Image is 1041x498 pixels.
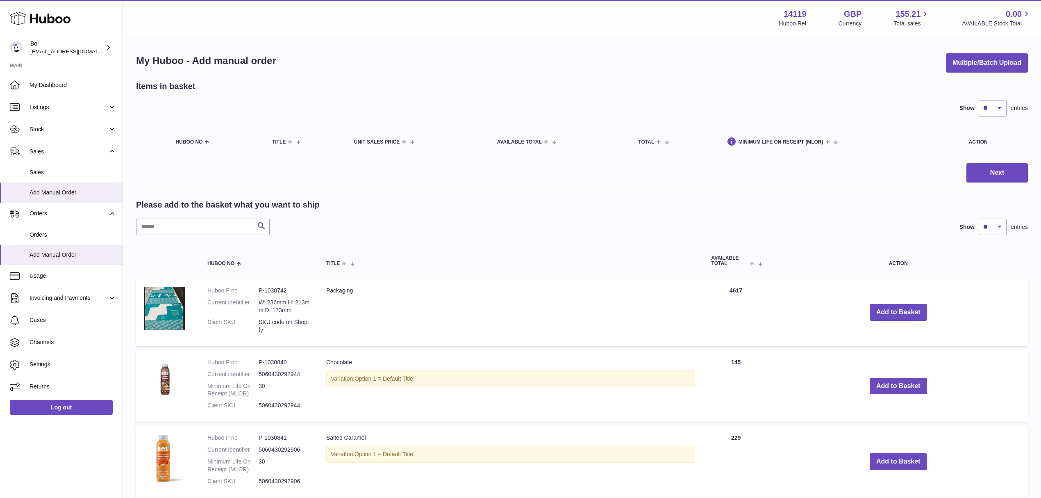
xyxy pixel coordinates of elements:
span: Usage [30,272,116,280]
span: [EMAIL_ADDRESS][DOMAIN_NAME] [30,48,120,55]
img: internalAdmin-14119@internal.huboo.com [10,41,22,54]
button: Add to Basket [870,453,927,470]
span: Sales [30,169,116,176]
dd: P-1030840 [259,359,310,366]
span: Channels [30,338,116,346]
button: Next [966,163,1028,183]
label: Show [959,223,975,231]
span: Sales [30,148,108,155]
dt: Current identifier [207,299,259,314]
dt: Minimum Life On Receipt (MLOR) [207,382,259,398]
span: AVAILABLE Total [711,256,748,266]
dt: Current identifier [207,446,259,454]
img: Packaging [144,287,185,330]
span: Add Manual Order [30,251,116,259]
dt: Huboo P no [207,359,259,366]
span: AVAILABLE Stock Total [962,20,1031,27]
strong: 14119 [784,9,807,20]
dt: Current identifier [207,370,259,378]
span: Minimum Life On Receipt (MLOR) [739,139,823,145]
dt: Minimum Life On Receipt (MLOR) [207,458,259,473]
td: Packaging [318,279,703,346]
span: Unit Sales Price [354,139,400,145]
div: Action [969,139,1020,145]
h2: Items in basket [136,81,195,92]
span: Add Manual Order [30,189,116,196]
h1: My Huboo - Add manual order [136,54,276,67]
td: Salted Caramel [318,426,703,497]
dt: Huboo P no [207,434,259,442]
span: My Dashboard [30,81,116,89]
h2: Please add to the basket what you want to ship [136,199,320,210]
span: 155.21 [896,9,921,20]
strong: GBP [844,9,861,20]
dd: W: 236mm H: 213mm D: 173mm [259,299,310,314]
td: 145 [703,350,769,422]
dd: 30 [259,458,310,473]
dd: P-1030841 [259,434,310,442]
div: Variation: [326,446,695,463]
div: Currency [839,20,862,27]
dt: Huboo P no [207,287,259,295]
dd: P-1030742 [259,287,310,295]
span: Title [326,261,340,266]
span: Huboo no [175,139,202,145]
dd: 5060430292906 [259,477,310,485]
a: 155.21 Total sales [893,9,930,27]
span: Settings [30,361,116,368]
span: Cases [30,316,116,324]
td: 4617 [703,279,769,346]
span: Total [638,139,654,145]
span: Total sales [893,20,930,27]
td: Chocolate [318,350,703,422]
dd: 5060430292944 [259,402,310,409]
div: Bol [30,40,104,55]
span: entries [1011,223,1028,231]
dt: Client SKU [207,477,259,485]
dd: 5060430292906 [259,446,310,454]
span: entries [1011,104,1028,112]
span: Orders [30,231,116,239]
span: AVAILABLE Total [497,139,542,145]
button: Multiple/Batch Upload [946,53,1028,73]
dd: SKU code on Shopify [259,318,310,334]
th: Action [769,247,1028,274]
span: Huboo no [207,261,234,266]
dt: Client SKU [207,318,259,334]
button: Add to Basket [870,378,927,395]
div: Huboo Ref [779,20,807,27]
span: Title [272,139,286,145]
span: Listings [30,103,108,111]
span: Returns [30,383,116,391]
span: Invoicing and Payments [30,294,108,302]
dd: 30 [259,382,310,398]
td: 229 [703,426,769,497]
dt: Client SKU [207,402,259,409]
a: Log out [10,400,113,415]
a: 0.00 AVAILABLE Stock Total [962,9,1031,27]
span: Orders [30,210,108,217]
dd: 5060430292944 [259,370,310,378]
img: Chocolate [144,359,185,400]
img: Salted Caramel [144,434,185,487]
label: Show [959,104,975,112]
button: Add to Basket [870,304,927,321]
div: Variation: [326,370,695,387]
span: Option 1 = Default Title; [355,451,415,457]
span: 0.00 [1006,9,1022,20]
span: Stock [30,126,108,133]
span: Option 1 = Default Title; [355,375,415,382]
